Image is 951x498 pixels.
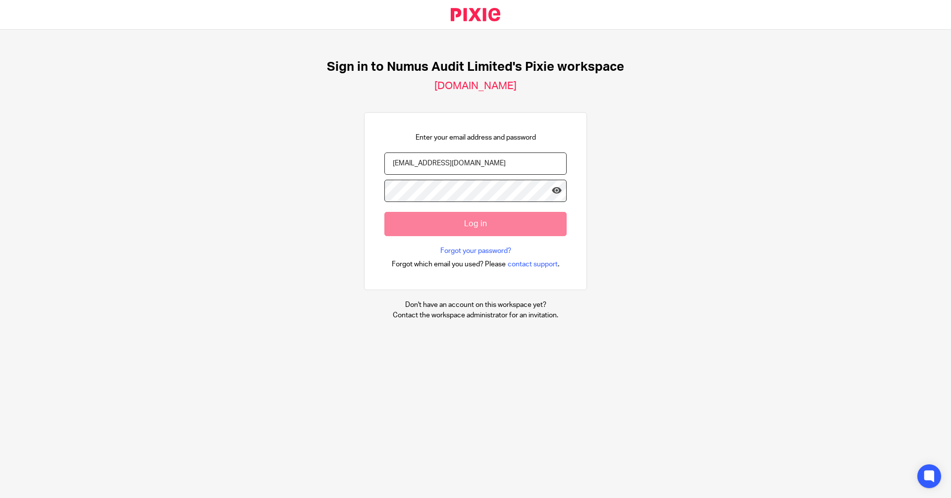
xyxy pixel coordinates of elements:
[393,310,558,320] p: Contact the workspace administrator for an invitation.
[392,259,506,269] span: Forgot which email you used? Please
[392,258,560,270] div: .
[508,259,558,269] span: contact support
[434,80,517,93] h2: [DOMAIN_NAME]
[393,300,558,310] p: Don't have an account on this workspace yet?
[384,212,567,236] input: Log in
[327,59,624,75] h1: Sign in to Numus Audit Limited's Pixie workspace
[440,246,511,256] a: Forgot your password?
[384,152,567,175] input: name@example.com
[416,133,536,143] p: Enter your email address and password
